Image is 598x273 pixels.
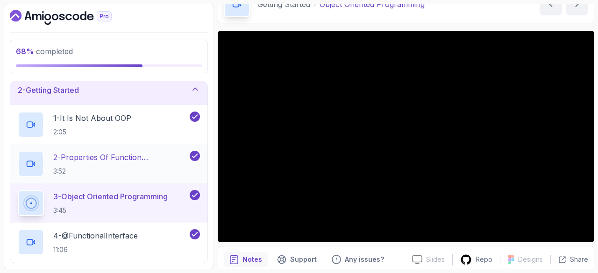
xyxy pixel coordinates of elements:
[271,252,322,267] button: Support button
[518,255,543,264] p: Designs
[18,112,200,138] button: 1-It Is Not About OOP2:05
[290,255,317,264] p: Support
[326,252,390,267] button: Feedback button
[10,10,133,25] a: Dashboard
[242,255,262,264] p: Notes
[18,84,79,96] h3: 2 - Getting Started
[570,255,588,264] p: Share
[18,151,200,177] button: 2-Properties Of Function Programming3:52
[16,47,34,56] span: 68 %
[53,245,138,254] p: 11:06
[53,152,188,163] p: 2 - Properties Of Function Programming
[10,75,207,105] button: 2-Getting Started
[53,206,168,215] p: 3:45
[18,229,200,255] button: 4-@FunctionalInterface11:06
[550,255,588,264] button: Share
[53,127,131,137] p: 2:05
[53,167,188,176] p: 3:52
[218,31,594,242] iframe: 3 - OOP
[476,255,492,264] p: Repo
[224,252,268,267] button: notes button
[453,254,500,266] a: Repo
[53,230,138,241] p: 4 - @FunctionalInterface
[345,255,384,264] p: Any issues?
[426,255,445,264] p: Slides
[53,112,131,124] p: 1 - It Is Not About OOP
[53,191,168,202] p: 3 - Object Oriented Programming
[16,47,73,56] span: completed
[18,190,200,216] button: 3-Object Oriented Programming3:45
